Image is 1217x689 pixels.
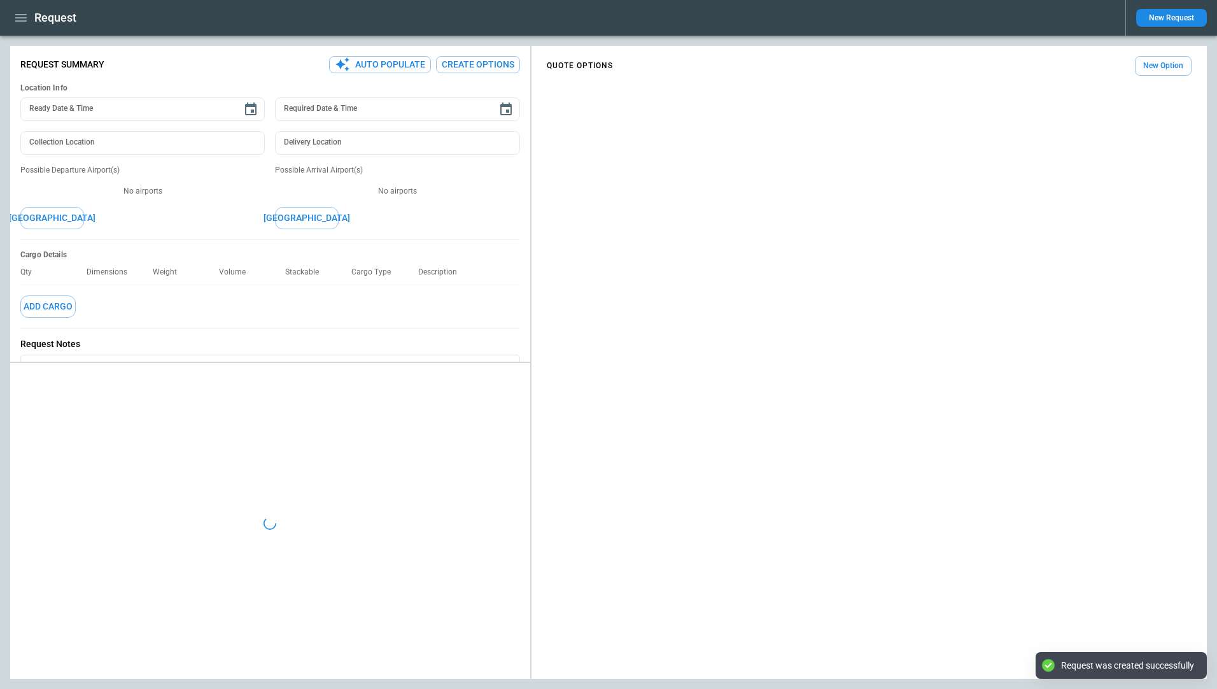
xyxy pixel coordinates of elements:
p: Request Notes [20,339,520,350]
p: Request Summary [20,59,104,70]
button: Choose date [238,97,264,122]
p: Volume [219,267,256,277]
button: New Request [1136,9,1207,27]
h1: Request [34,10,76,25]
p: Description [418,267,467,277]
p: Possible Arrival Airport(s) [275,165,519,176]
div: scrollable content [531,51,1207,81]
p: Stackable [285,267,329,277]
p: Qty [20,267,42,277]
div: Request was created successfully [1061,660,1194,671]
button: Choose date [493,97,519,122]
button: New Option [1135,56,1192,76]
button: Add Cargo [20,295,76,318]
p: No airports [275,186,519,197]
p: Weight [153,267,187,277]
button: Create Options [436,56,520,73]
p: Cargo Type [351,267,401,277]
button: Auto Populate [329,56,431,73]
button: [GEOGRAPHIC_DATA] [20,207,84,229]
button: [GEOGRAPHIC_DATA] [275,207,339,229]
p: No airports [20,186,265,197]
p: Possible Departure Airport(s) [20,165,265,176]
h6: Cargo Details [20,250,520,260]
p: Dimensions [87,267,137,277]
h4: QUOTE OPTIONS [547,63,613,69]
h6: Location Info [20,83,520,93]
